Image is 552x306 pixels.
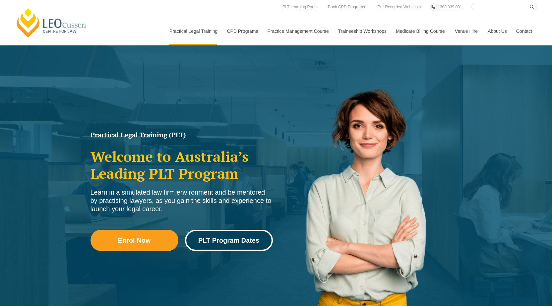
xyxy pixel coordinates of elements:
[511,17,537,45] a: Contact
[118,237,151,244] span: Enrol Now
[164,17,222,45] a: Practical Legal Training
[263,17,333,45] a: Practice Management Course
[91,188,273,213] div: Learn in a simulated law firm environment and be mentored by practising lawyers, as you gain the ...
[436,3,463,11] a: 1300 039 031
[198,237,259,244] span: PLT Program Dates
[450,17,483,45] a: Venue Hire
[222,17,262,45] a: CPD Programs
[326,3,366,11] a: Book CPD Programs
[91,132,273,138] h1: Practical Legal Training (PLT)
[391,17,450,45] a: Medicare Billing Course
[376,3,423,11] a: Pre-Recorded Webcasts
[15,7,88,38] a: [PERSON_NAME] Centre for Law
[438,5,462,9] span: 1300 039 031
[281,3,319,11] a: PLT Learning Portal
[91,148,273,182] h2: Welcome to Australia’s Leading PLT Program
[333,17,391,45] a: Traineeship Workshops
[483,17,511,45] a: About Us
[91,230,178,251] a: Enrol Now
[185,230,273,251] a: PLT Program Dates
